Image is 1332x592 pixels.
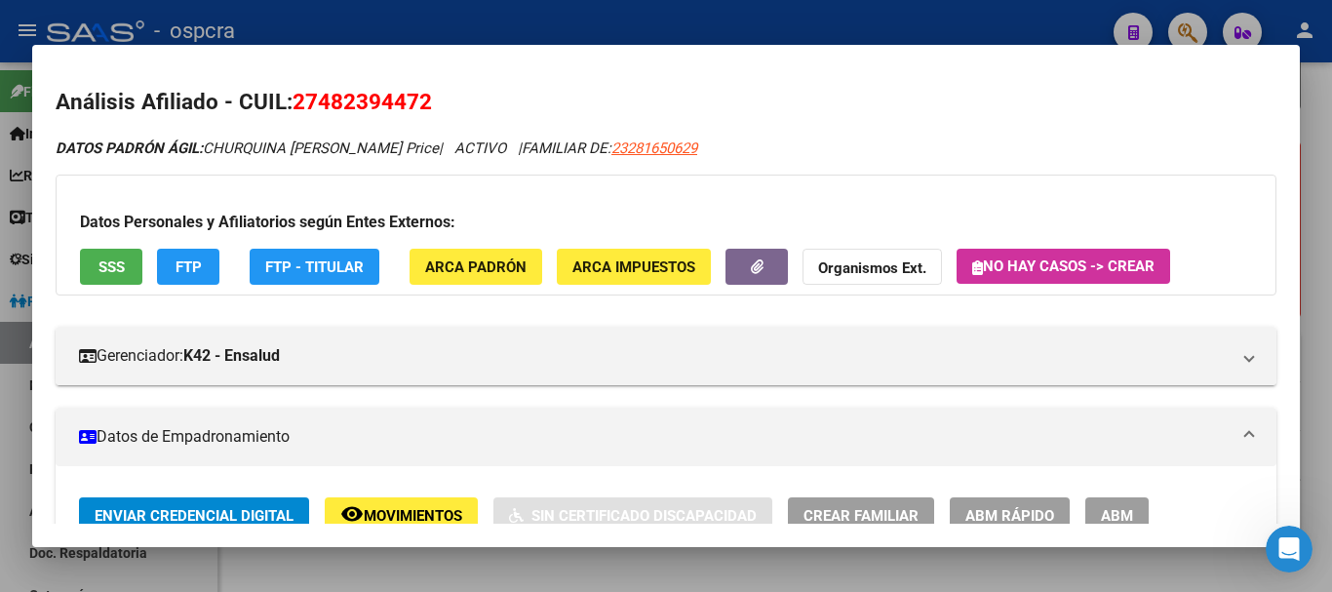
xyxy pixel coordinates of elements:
span: SSS [98,258,125,276]
mat-expansion-panel-header: Datos de Empadronamiento [56,408,1276,466]
span: Movimientos [364,507,462,525]
span: FAMILIAR DE: [522,139,697,157]
span: FTP - Titular [265,258,364,276]
button: No hay casos -> Crear [957,249,1170,284]
span: No hay casos -> Crear [972,257,1155,275]
h2: Análisis Afiliado - CUIL: [56,86,1276,119]
button: Movimientos [325,497,478,533]
span: 23281650629 [611,139,697,157]
button: Enviar Credencial Digital [79,497,309,533]
span: ARCA Impuestos [572,258,695,276]
button: ABM [1085,497,1149,533]
span: FTP [176,258,202,276]
button: ARCA Impuestos [557,249,711,285]
mat-expansion-panel-header: Gerenciador:K42 - Ensalud [56,327,1276,385]
mat-panel-title: Gerenciador: [79,344,1230,368]
button: FTP - Titular [250,249,379,285]
span: ARCA Padrón [425,258,527,276]
button: ARCA Padrón [410,249,542,285]
span: CHURQUINA [PERSON_NAME] Price [56,139,439,157]
h3: Datos Personales y Afiliatorios según Entes Externos: [80,211,1252,234]
span: Sin Certificado Discapacidad [531,507,757,525]
button: SSS [80,249,142,285]
iframe: Intercom live chat [1266,526,1312,572]
span: ABM Rápido [965,507,1054,525]
button: ABM Rápido [950,497,1070,533]
span: 27482394472 [293,89,432,114]
span: Enviar Credencial Digital [95,507,294,525]
strong: DATOS PADRÓN ÁGIL: [56,139,203,157]
span: Crear Familiar [803,507,919,525]
strong: K42 - Ensalud [183,344,280,368]
button: Sin Certificado Discapacidad [493,497,772,533]
button: Crear Familiar [788,497,934,533]
button: Organismos Ext. [803,249,942,285]
mat-icon: remove_red_eye [340,502,364,526]
mat-panel-title: Datos de Empadronamiento [79,425,1230,449]
i: | ACTIVO | [56,139,697,157]
button: FTP [157,249,219,285]
span: ABM [1101,507,1133,525]
strong: Organismos Ext. [818,259,926,277]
